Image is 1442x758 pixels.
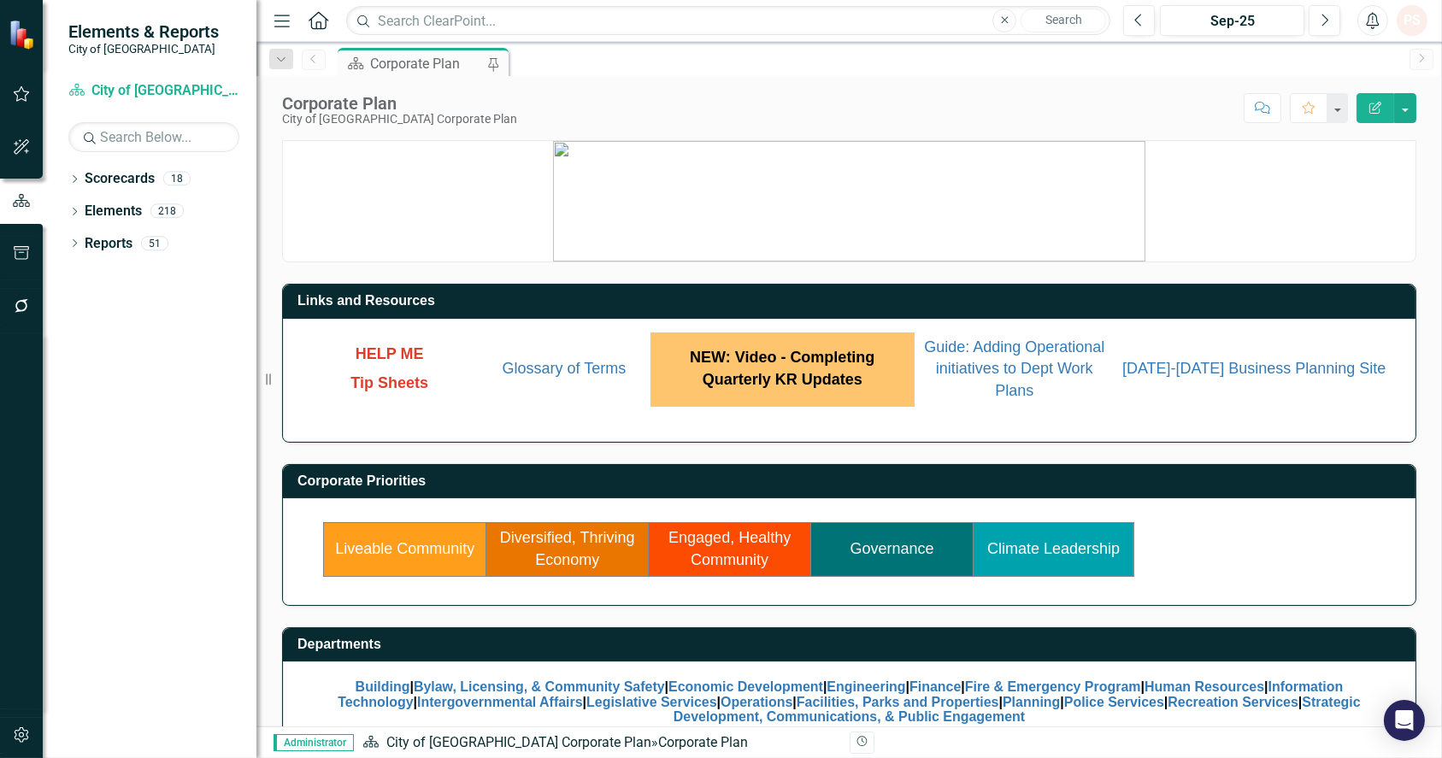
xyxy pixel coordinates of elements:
[668,529,791,568] a: Engaged, Healthy Community
[274,734,354,751] span: Administrator
[850,540,934,557] a: Governance
[370,53,483,74] div: Corporate Plan
[987,540,1120,557] a: Climate Leadership
[346,6,1110,36] input: Search ClearPoint...
[356,345,424,362] span: HELP ME
[924,338,1104,399] span: Guide: Adding Operational initiatives to Dept Work Plans
[658,734,748,750] div: Corporate Plan
[85,169,155,189] a: Scorecards
[1145,679,1264,694] a: Human Resources
[500,529,635,568] a: Diversified, Thriving Economy
[690,349,874,388] span: NEW: Video - Completing Quarterly KR Updates
[297,293,1407,308] h3: Links and Resources
[297,473,1407,489] h3: Corporate Priorities
[85,234,132,254] a: Reports
[68,81,239,101] a: City of [GEOGRAPHIC_DATA] Corporate Plan
[1384,700,1425,741] div: Open Intercom Messenger
[503,360,627,377] a: Glossary of Terms
[1168,695,1298,709] a: Recreation Services
[827,679,905,694] a: Engineering
[282,94,517,113] div: Corporate Plan
[338,679,1343,709] a: Information Technology
[1397,5,1427,36] button: PS
[386,734,651,750] a: City of [GEOGRAPHIC_DATA] Corporate Plan
[338,679,1360,724] span: | | | | | | | | | | | | | | |
[163,172,191,186] div: 18
[668,679,823,694] a: Economic Development
[721,695,792,709] a: Operations
[909,679,961,694] a: Finance
[674,695,1361,725] a: Strategic Development, Communications, & Public Engagement
[1021,9,1106,32] button: Search
[356,679,410,694] a: Building
[1045,13,1082,26] span: Search
[1064,695,1164,709] a: Police Services
[924,341,1104,398] a: Guide: Adding Operational initiatives to Dept Work Plans
[150,204,184,219] div: 218
[350,374,428,391] span: Tip Sheets
[68,42,219,56] small: City of [GEOGRAPHIC_DATA]
[350,377,428,391] a: Tip Sheets
[690,351,874,387] a: NEW: Video - Completing Quarterly KR Updates
[297,637,1407,652] h3: Departments
[414,679,665,694] a: Bylaw, Licensing, & Community Safety
[417,695,583,709] a: Intergovernmental Affairs
[586,695,717,709] a: Legislative Services
[1003,695,1060,709] a: Planning
[1166,11,1298,32] div: Sep-25
[1122,360,1386,377] a: [DATE]-[DATE] Business Planning Site
[68,21,219,42] span: Elements & Reports
[1160,5,1304,36] button: Sep-25
[9,20,38,50] img: ClearPoint Strategy
[85,202,142,221] a: Elements
[335,540,474,557] a: Liveable Community
[797,695,999,709] a: Facilities, Parks and Properties
[282,113,517,126] div: City of [GEOGRAPHIC_DATA] Corporate Plan
[362,733,837,753] div: »
[68,122,239,152] input: Search Below...
[965,679,1141,694] a: Fire & Emergency Program
[141,236,168,250] div: 51
[356,348,424,361] a: HELP ME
